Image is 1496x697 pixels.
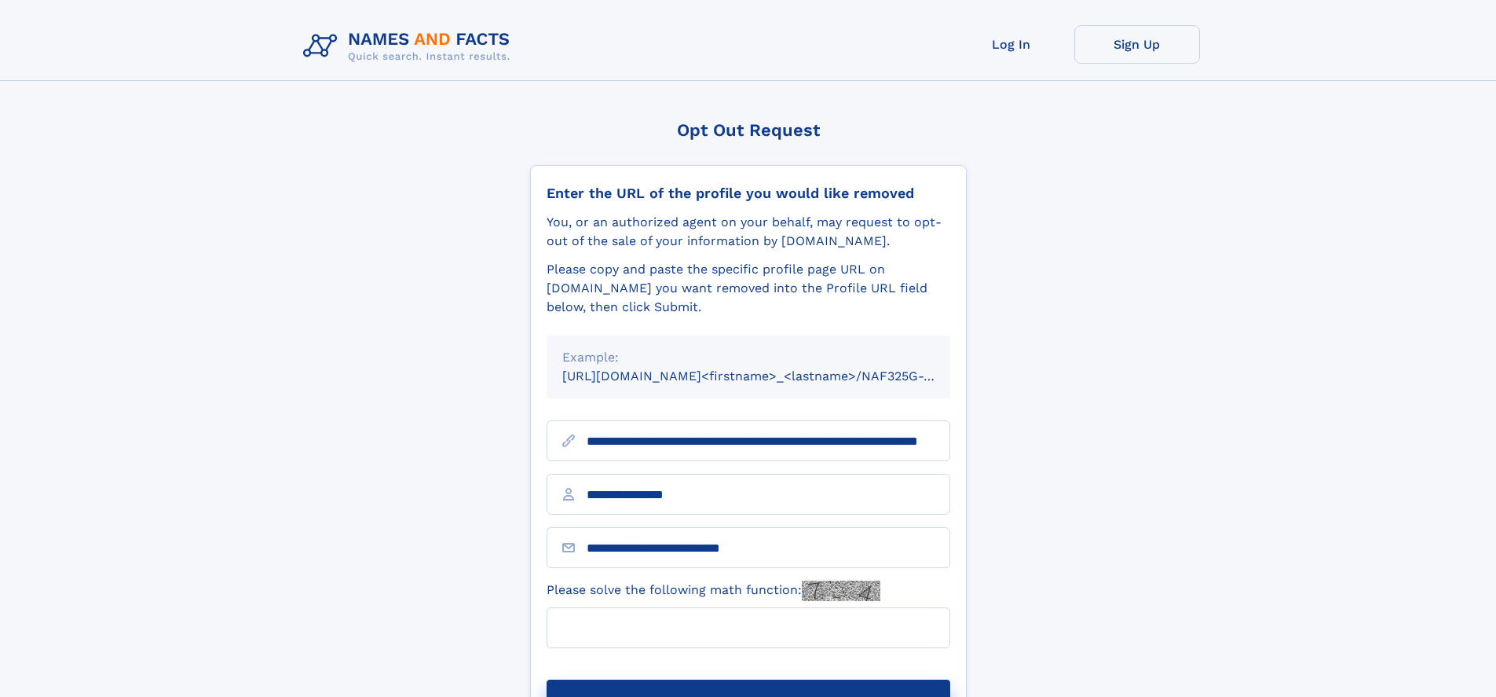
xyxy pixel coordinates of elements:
a: Sign Up [1074,25,1200,64]
small: [URL][DOMAIN_NAME]<firstname>_<lastname>/NAF325G-xxxxxxxx [562,369,980,383]
div: Enter the URL of the profile you would like removed [547,185,950,202]
div: Please copy and paste the specific profile page URL on [DOMAIN_NAME] you want removed into the Pr... [547,260,950,317]
label: Please solve the following math function: [547,581,880,601]
div: Example: [562,348,935,367]
img: Logo Names and Facts [297,25,523,68]
div: You, or an authorized agent on your behalf, may request to opt-out of the sale of your informatio... [547,213,950,251]
a: Log In [949,25,1074,64]
div: Opt Out Request [530,120,967,140]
